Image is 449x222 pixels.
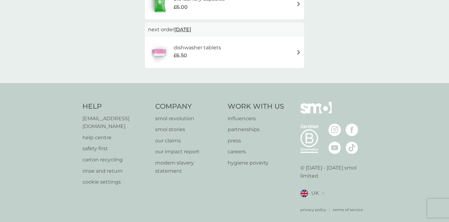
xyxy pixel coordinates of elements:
a: press [228,137,284,145]
a: terms of service [333,207,363,213]
a: help centre [82,134,149,142]
a: influencers [228,115,284,123]
img: dishwasher tablets [148,42,170,63]
a: cookie settings [82,178,149,186]
h6: dishwasher tablets [174,44,221,52]
a: smol stories [155,126,222,134]
a: safety first [82,145,149,153]
img: visit the smol Instagram page [328,124,341,136]
h4: Work With Us [228,102,284,111]
a: carton recycling [82,156,149,164]
span: [DATE] [174,23,191,36]
span: UK [311,189,319,197]
span: £6.50 [174,52,187,60]
span: £6.00 [174,3,188,11]
a: our claims [155,137,222,145]
a: partnerships [228,126,284,134]
a: our impact report [155,148,222,156]
img: visit the smol Youtube page [328,141,341,154]
p: next order [148,26,301,34]
img: arrow right [296,2,301,6]
img: UK flag [300,190,308,197]
a: [EMAIL_ADDRESS][DOMAIN_NAME] [82,115,149,131]
a: hygiene poverty [228,159,284,167]
img: visit the smol Tiktok page [346,141,358,154]
h4: Company [155,102,222,111]
img: visit the smol Facebook page [346,124,358,136]
a: privacy policy [300,207,326,213]
h4: Help [82,102,149,111]
img: arrow right [296,50,301,55]
a: smol revolution [155,115,222,123]
a: rinse and return [82,167,149,175]
img: select a new location [322,192,324,195]
img: smol [300,102,332,123]
a: careers [228,148,284,156]
a: modern slavery statement [155,159,222,175]
p: © [DATE] - [DATE] smol limited [300,164,367,180]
